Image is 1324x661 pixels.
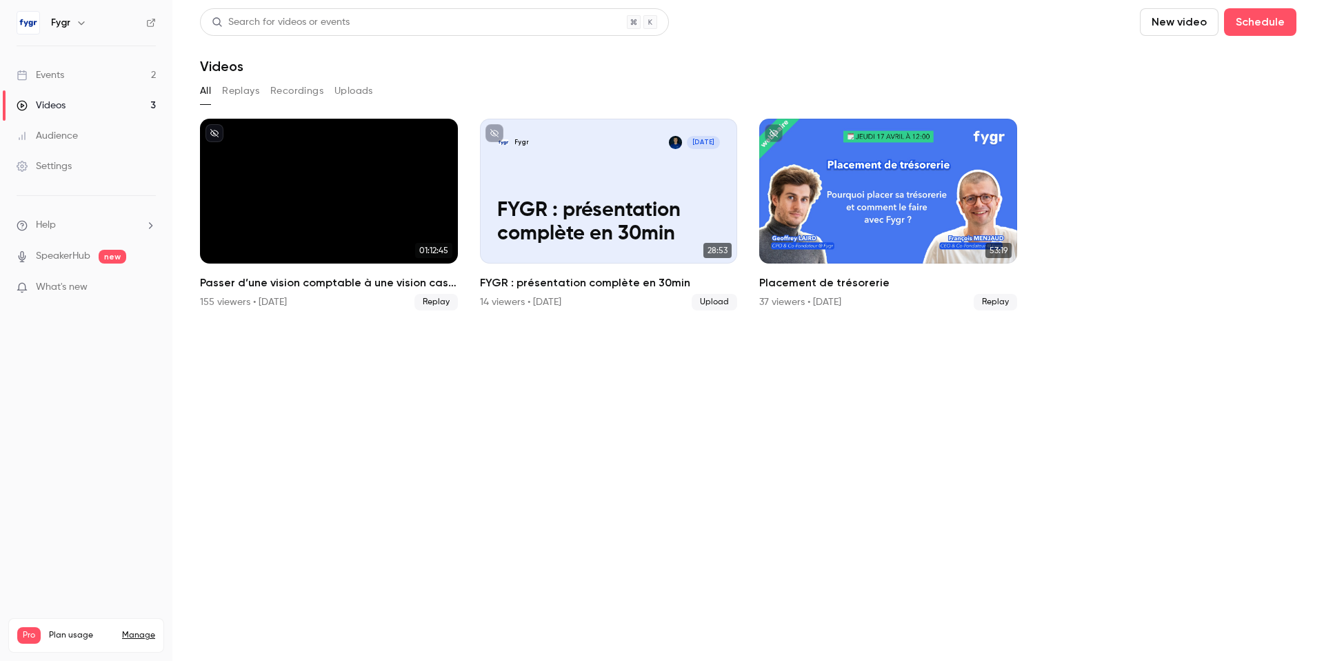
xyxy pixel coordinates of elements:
section: Videos [200,8,1296,653]
div: Settings [17,159,72,173]
div: Events [17,68,64,82]
h2: Passer d’une vision comptable à une vision cash de son entreprise [200,275,458,291]
span: Help [36,218,56,233]
button: New video [1140,8,1218,36]
p: Fygr [514,138,529,147]
li: Passer d’une vision comptable à une vision cash de son entreprise [200,119,458,310]
div: Audience [17,129,78,143]
li: FYGR : présentation complète en 30min [480,119,738,310]
div: Videos [17,99,66,112]
a: FYGR : présentation complète en 30minFygrFrançois Menjaud[DATE]FYGR : présentation complète en 30... [480,119,738,310]
button: unpublished [765,124,783,142]
iframe: Noticeable Trigger [139,282,156,294]
a: 53:19Placement de trésorerie37 viewers • [DATE]Replay [759,119,1017,310]
div: 37 viewers • [DATE] [759,295,841,309]
button: Uploads [334,80,373,102]
h1: Videos [200,58,243,75]
span: Upload [692,294,737,310]
a: Manage [122,630,155,641]
span: Replay [974,294,1017,310]
button: Replays [222,80,259,102]
button: All [200,80,211,102]
a: 01:12:45Passer d’une vision comptable à une vision cash de son entreprise155 viewers • [DATE]Replay [200,119,458,310]
span: 53:19 [985,243,1012,258]
div: Search for videos or events [212,15,350,30]
span: 01:12:45 [415,243,452,258]
li: help-dropdown-opener [17,218,156,233]
div: 14 viewers • [DATE] [480,295,561,309]
span: 28:53 [703,243,732,258]
span: Replay [414,294,458,310]
h2: FYGR : présentation complète en 30min [480,275,738,291]
img: FYGR : présentation complète en 30min [497,136,510,149]
span: Pro [17,627,41,644]
button: unpublished [205,124,223,142]
h6: Fygr [51,16,70,30]
span: new [99,250,126,264]
button: unpublished [485,124,503,142]
a: SpeakerHub [36,249,90,264]
ul: Videos [200,119,1296,310]
div: 155 viewers • [DATE] [200,295,287,309]
li: Placement de trésorerie [759,119,1017,310]
span: [DATE] [687,136,720,149]
p: FYGR : présentation complète en 30min [497,199,720,246]
button: Schedule [1224,8,1296,36]
span: What's new [36,280,88,295]
span: Plan usage [49,630,114,641]
h2: Placement de trésorerie [759,275,1017,291]
button: Recordings [270,80,323,102]
img: Fygr [17,12,39,34]
img: François Menjaud [669,136,682,149]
